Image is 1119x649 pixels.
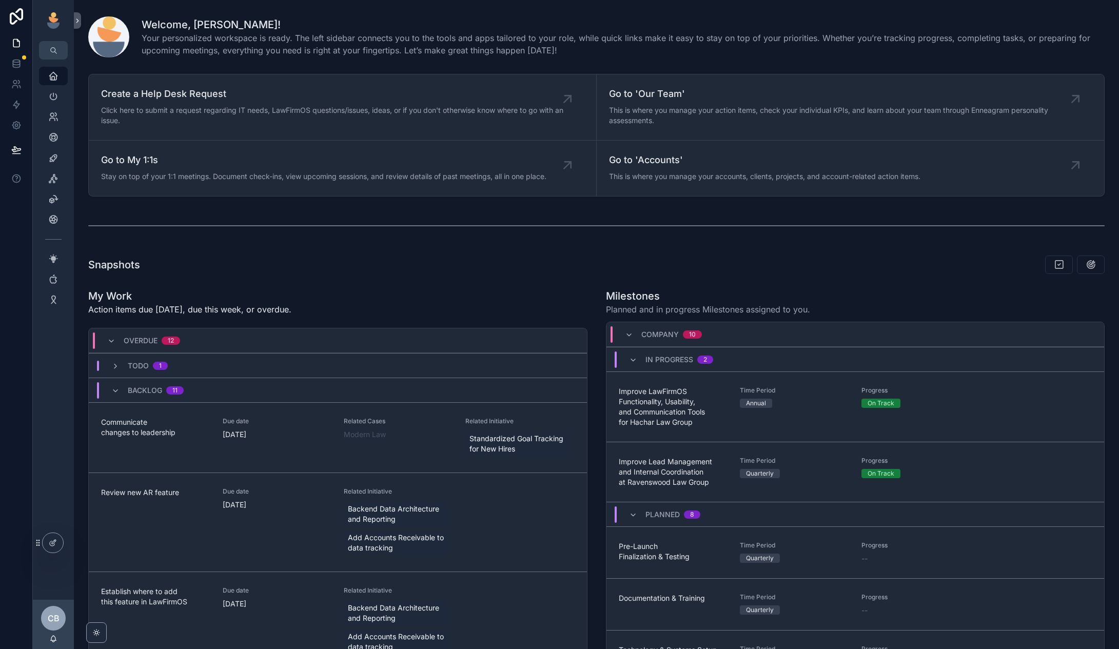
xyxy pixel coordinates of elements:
[703,356,707,364] div: 2
[609,153,920,167] span: Go to 'Accounts'
[88,303,291,316] p: Action items due [DATE], due this week, or overdue.
[606,303,810,316] span: Planned and in progress Milestones assigned to you.
[740,541,849,549] span: Time Period
[344,530,449,555] a: Add Accounts Receivable to data tracking
[609,171,920,182] span: This is where you manage your accounts, clients, projects, and account-related action items.
[597,74,1105,141] a: Go to 'Our Team'This is where you manage your action items, check your individual KPIs, and learn...
[344,502,449,526] a: Backend Data Architecture and Reporting
[89,141,597,196] a: Go to My 1:1sStay on top of your 1:1 meetings. Document check-ins, view upcoming sessions, and re...
[128,361,149,371] span: Todo
[344,429,386,440] a: Modern Law
[344,586,453,595] span: Related Initiative
[223,487,332,496] span: Due date
[740,457,849,465] span: Time Period
[861,605,868,616] span: --
[469,434,566,454] span: Standardized Goal Tracking for New Hires
[465,431,571,456] a: Standardized Goal Tracking for New Hires
[89,74,597,141] a: Create a Help Desk RequestClick here to submit a request regarding IT needs, LawFirmOS questions/...
[597,141,1105,196] a: Go to 'Accounts'This is where you manage your accounts, clients, projects, and account-related ac...
[101,586,210,607] span: Establish where to add this feature in LawFirmOS
[101,487,210,498] span: Review new AR feature
[861,541,971,549] span: Progress
[172,386,178,395] div: 11
[740,593,849,601] span: Time Period
[619,541,728,562] span: Pre-Launch Finalization & Testing
[645,509,680,520] span: Planned
[344,601,449,625] a: Backend Data Architecture and Reporting
[344,417,453,425] span: Related Cases
[641,329,679,340] span: Company
[861,593,971,601] span: Progress
[101,417,210,438] span: Communicate changes to leadership
[740,386,849,395] span: Time Period
[861,554,868,564] span: --
[868,469,894,478] div: On Track
[101,87,567,101] span: Create a Help Desk Request
[609,87,1076,101] span: Go to 'Our Team'
[348,533,445,553] span: Add Accounts Receivable to data tracking
[348,504,445,524] span: Backend Data Architecture and Reporting
[223,417,332,425] span: Due date
[619,386,728,427] span: Improve LawFirmOS Functionality, Usability, and Communication Tools for Hachar Law Group
[124,336,158,346] span: Overdue
[101,105,567,126] span: Click here to submit a request regarding IT needs, LawFirmOS questions/issues, ideas, or if you d...
[45,12,62,29] img: App logo
[142,17,1105,32] h1: Welcome, [PERSON_NAME]!
[344,487,453,496] span: Related Initiative
[223,429,246,440] p: [DATE]
[48,612,60,624] span: CB
[689,330,696,339] div: 10
[88,258,140,272] h1: Snapshots
[159,362,162,370] div: 1
[101,171,546,182] span: Stay on top of your 1:1 meetings. Document check-ins, view upcoming sessions, and review details ...
[606,578,1105,630] a: Documentation & TrainingTime PeriodQuarterlyProgress--
[619,593,728,603] span: Documentation & Training
[746,554,774,563] div: Quarterly
[606,371,1105,442] a: Improve LawFirmOS Functionality, Usability, and Communication Tools for Hachar Law GroupTime Peri...
[168,337,174,345] div: 12
[89,402,587,473] a: Communicate changes to leadershipDue date[DATE]Related CasesModern LawRelated InitiativeStandardi...
[348,603,445,623] span: Backend Data Architecture and Reporting
[223,500,246,510] p: [DATE]
[88,289,291,303] h1: My Work
[746,469,774,478] div: Quarterly
[645,355,693,365] span: In Progress
[89,473,587,572] a: Review new AR featureDue date[DATE]Related InitiativeBackend Data Architecture and ReportingAdd A...
[619,457,728,487] span: Improve Lead Management and Internal Coordination at Ravenswood Law Group
[861,457,971,465] span: Progress
[690,510,694,519] div: 8
[861,386,971,395] span: Progress
[101,153,546,167] span: Go to My 1:1s
[223,599,246,609] p: [DATE]
[746,399,766,408] div: Annual
[142,32,1105,56] span: Your personalized workspace is ready. The left sidebar connects you to the tools and apps tailore...
[223,586,332,595] span: Due date
[868,399,894,408] div: On Track
[746,605,774,615] div: Quarterly
[128,385,162,396] span: Backlog
[606,526,1105,578] a: Pre-Launch Finalization & TestingTime PeriodQuarterlyProgress--
[606,442,1105,502] a: Improve Lead Management and Internal Coordination at Ravenswood Law GroupTime PeriodQuarterlyProg...
[33,60,74,322] div: scrollable content
[609,105,1076,126] span: This is where you manage your action items, check your individual KPIs, and learn about your team...
[606,289,810,303] h1: Milestones
[465,417,575,425] span: Related Initiative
